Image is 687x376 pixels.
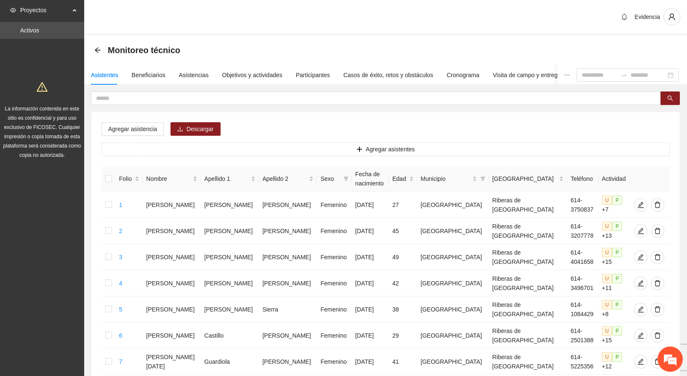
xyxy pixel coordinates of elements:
button: delete [651,224,664,238]
td: +12 [599,349,631,375]
span: edit [634,254,647,261]
span: Apellido 1 [204,174,249,183]
td: 27 [389,192,417,218]
span: edit [634,332,647,339]
td: [PERSON_NAME] [143,218,201,244]
td: [DATE] [352,218,389,244]
span: Evidencia [634,13,660,20]
button: search [660,91,680,105]
div: Participantes [296,70,330,80]
td: +11 [599,270,631,296]
td: [PERSON_NAME] [201,296,259,322]
button: edit [634,303,647,316]
a: 5 [119,306,122,313]
span: Sexo [320,174,340,183]
div: Casos de éxito, retos y obstáculos [343,70,433,80]
td: [PERSON_NAME] [143,244,201,270]
td: Castillo [201,322,259,349]
div: Beneficiarios [132,70,165,80]
td: Riberas de [GEOGRAPHIC_DATA] [489,296,567,322]
div: Objetivos y actividades [222,70,282,80]
span: U [602,248,612,257]
button: edit [634,224,647,238]
button: edit [634,277,647,290]
td: [PERSON_NAME] [259,270,317,296]
td: [GEOGRAPHIC_DATA] [417,322,489,349]
span: delete [651,254,664,261]
td: Riberas de [GEOGRAPHIC_DATA] [489,322,567,349]
th: Apellido 2 [259,166,317,192]
th: Edad [389,166,417,192]
td: [DATE] [352,349,389,375]
td: [PERSON_NAME] [143,322,201,349]
span: to [620,72,627,78]
td: 614-4041658 [567,244,598,270]
th: Fecha de nacimiento [352,166,389,192]
span: bell [618,13,631,20]
div: Visita de campo y entregables [493,70,572,80]
div: Asistentes [91,70,118,80]
span: Agregar asistentes [366,145,415,154]
td: Riberas de [GEOGRAPHIC_DATA] [489,192,567,218]
span: P [612,300,622,309]
td: [PERSON_NAME] [259,244,317,270]
td: Femenino [317,296,351,322]
th: Actividad [599,166,631,192]
td: [GEOGRAPHIC_DATA] [417,296,489,322]
td: 42 [389,270,417,296]
td: 38 [389,296,417,322]
td: [DATE] [352,296,389,322]
td: Guardiola [201,349,259,375]
span: warning [37,81,48,92]
td: Riberas de [GEOGRAPHIC_DATA] [489,218,567,244]
span: plus [357,146,362,153]
td: [PERSON_NAME] [259,218,317,244]
td: 614-5225356 [567,349,598,375]
th: Nombre [143,166,201,192]
th: Colonia [489,166,567,192]
span: delete [651,358,664,365]
td: [PERSON_NAME] [201,218,259,244]
td: Sierra [259,296,317,322]
td: Femenino [317,270,351,296]
td: Riberas de [GEOGRAPHIC_DATA] [489,270,567,296]
td: Femenino [317,244,351,270]
td: +8 [599,296,631,322]
td: Riberas de [GEOGRAPHIC_DATA] [489,349,567,375]
button: delete [651,250,664,264]
span: U [602,222,612,231]
span: delete [651,228,664,234]
span: swap-right [620,72,627,78]
td: [PERSON_NAME] [143,296,201,322]
td: [PERSON_NAME] [259,349,317,375]
td: [GEOGRAPHIC_DATA] [417,192,489,218]
div: Asistencias [179,70,209,80]
td: 614-2501388 [567,322,598,349]
span: user [664,13,680,21]
td: 41 [389,349,417,375]
td: 614-1084429 [567,296,598,322]
button: user [663,8,680,25]
span: Nombre [146,174,191,183]
span: Monitoreo técnico [108,43,180,57]
th: Apellido 1 [201,166,259,192]
span: Descargar [186,124,214,134]
span: arrow-left [94,47,101,54]
span: edit [634,201,647,208]
button: bell [618,10,631,24]
a: 2 [119,228,122,234]
td: [DATE] [352,270,389,296]
td: 29 [389,322,417,349]
button: delete [651,303,664,316]
td: [PERSON_NAME] [143,192,201,218]
th: Municipio [417,166,489,192]
span: filter [480,176,485,181]
button: delete [651,198,664,212]
span: U [602,196,612,205]
td: 49 [389,244,417,270]
button: ellipsis [557,65,577,85]
span: La información contenida en este sitio es confidencial y para uso exclusivo de FICOSEC. Cualquier... [3,106,81,158]
span: download [177,126,183,133]
a: Activos [20,27,39,34]
div: Back [94,47,101,54]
